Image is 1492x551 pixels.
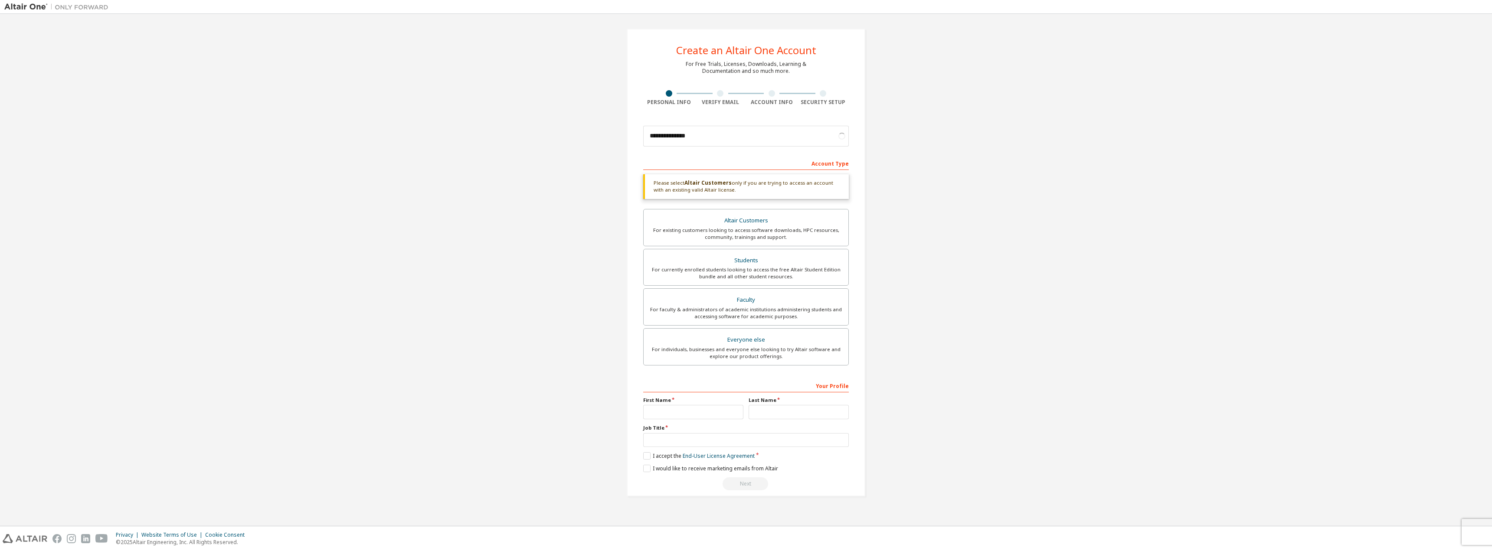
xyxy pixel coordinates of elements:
label: First Name [643,397,743,404]
div: Students [649,254,843,267]
div: Account Info [746,99,798,106]
label: I accept the [643,452,755,460]
div: Cookie Consent [205,531,250,538]
a: End-User License Agreement [683,452,755,460]
p: © 2025 Altair Engineering, Inc. All Rights Reserved. [116,538,250,546]
div: Website Terms of Use [141,531,205,538]
img: instagram.svg [67,534,76,543]
b: Altair Customers [684,179,732,186]
div: Personal Info [643,99,695,106]
div: For Free Trials, Licenses, Downloads, Learning & Documentation and so much more. [686,61,806,75]
div: Security Setup [798,99,849,106]
div: Create an Altair One Account [676,45,816,55]
div: Everyone else [649,334,843,346]
img: youtube.svg [95,534,108,543]
div: For individuals, businesses and everyone else looking to try Altair software and explore our prod... [649,346,843,360]
img: facebook.svg [52,534,62,543]
div: For currently enrolled students looking to access the free Altair Student Edition bundle and all ... [649,266,843,280]
div: For faculty & administrators of academic institutions administering students and accessing softwa... [649,306,843,320]
label: Job Title [643,424,849,431]
div: Your Profile [643,378,849,392]
div: Please wait while checking email ... [643,477,849,490]
div: Privacy [116,531,141,538]
img: altair_logo.svg [3,534,47,543]
label: Last Name [749,397,849,404]
div: Account Type [643,156,849,170]
img: Altair One [4,3,113,11]
div: Faculty [649,294,843,306]
div: Verify Email [695,99,746,106]
div: For existing customers looking to access software downloads, HPC resources, community, trainings ... [649,227,843,241]
img: linkedin.svg [81,534,90,543]
label: I would like to receive marketing emails from Altair [643,465,778,472]
div: Please select only if you are trying to access an account with an existing valid Altair license. [643,174,849,199]
div: Altair Customers [649,215,843,227]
